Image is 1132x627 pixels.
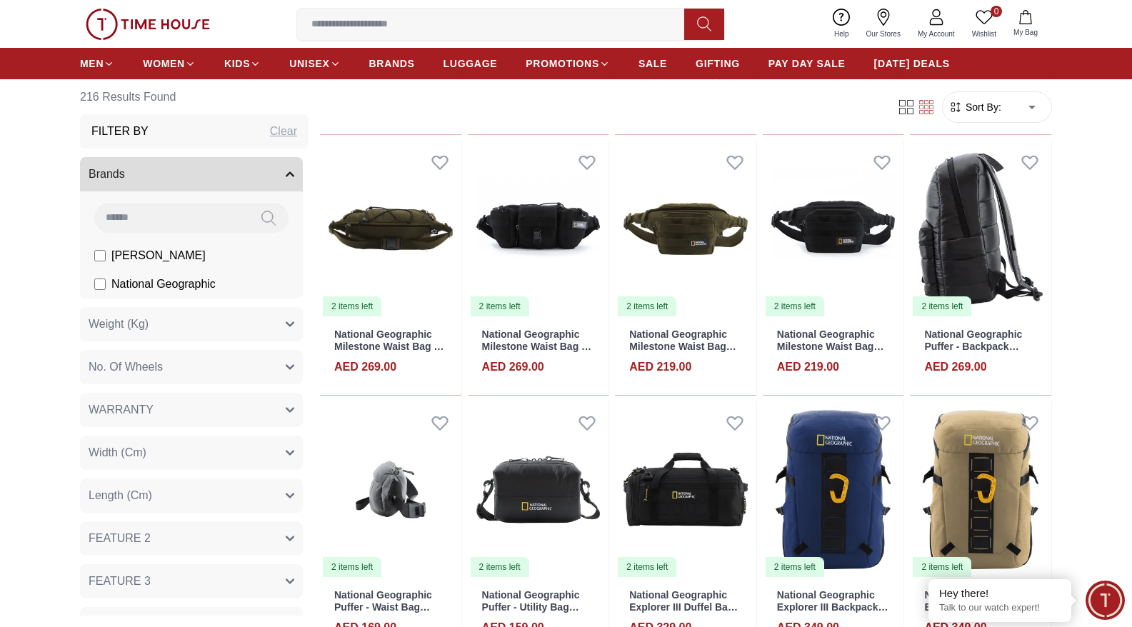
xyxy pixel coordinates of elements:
h4: AED 269.00 [482,358,544,376]
button: FEATURE 2 [80,521,303,556]
span: BRANDS [369,56,415,71]
span: Length (Cm) [89,487,152,504]
a: National Geographic Explorer III Duffel Bag 30L Black N21221.062 items left [615,401,756,578]
img: National Geographic Explorer III Duffel Bag 30L Black N21221.06 [615,401,756,578]
span: National Geographic [111,276,216,293]
span: KIDS [224,56,250,71]
span: [PERSON_NAME] [111,247,206,264]
span: LUGGAGE [444,56,498,71]
h3: Filter By [91,123,149,140]
a: National Geographic Explorer III Backpack 30L Royal Blue N21218.452 items left [763,401,904,578]
input: [PERSON_NAME] [94,250,106,261]
div: 2 items left [766,557,824,577]
a: National Geographic Puffer - Waist Bag Black N21521.06 [334,589,432,625]
span: GIFTING [696,56,740,71]
span: Sort By: [963,100,1001,114]
a: PROMOTIONS [526,51,610,76]
span: FEATURE 3 [89,573,151,590]
div: 2 items left [618,557,676,577]
a: National Geographic Milestone Waist Bag 1.6L Black N24200.06 [777,328,884,364]
button: Length (Cm) [80,478,303,513]
span: UNISEX [289,56,329,71]
h4: AED 219.00 [777,358,839,376]
a: National Geographic Puffer - Backpack Black N21522.06 [924,328,1022,364]
div: 2 items left [913,557,971,577]
h4: AED 219.00 [629,358,691,376]
a: National Geographic Milestone Waist Bag 2L Khaki N24201.112 items left [320,141,461,317]
img: National Geographic Puffer - Utility Bag Black N21520.06 [468,401,609,578]
a: National Geographic Explorer III Backpack 30L Beige N21218.20 [924,589,1036,625]
a: National Geographic Explorer III Duffel Bag 30L Black N21221.06 [629,589,738,625]
button: My Bag [1005,7,1046,41]
div: 2 items left [323,296,381,316]
div: Hey there! [939,586,1061,601]
button: Brands [80,157,303,191]
span: MEN [80,56,104,71]
span: Help [828,29,855,39]
div: Chat Widget [1086,581,1125,620]
span: Brands [89,166,125,183]
span: SALE [638,56,667,71]
span: My Bag [1008,27,1043,38]
span: PAY DAY SALE [768,56,846,71]
a: SALE [638,51,667,76]
a: National Geographic Puffer - Waist Bag Black N21521.062 items left [320,401,461,578]
p: Talk to our watch expert! [939,602,1061,614]
a: LUGGAGE [444,51,498,76]
div: 2 items left [618,296,676,316]
div: 2 items left [323,557,381,577]
img: National Geographic Milestone Waist Bag 2L Khaki N24201.11 [320,141,461,317]
a: National Geographic Milestone Waist Bag 2L Black N24201.062 items left [468,141,609,317]
span: Width (Cm) [89,444,146,461]
a: WOMEN [143,51,196,76]
span: My Account [912,29,961,39]
a: National Geographic Milestone Waist Bag 1.6L Khaki N24200.11 [629,328,736,364]
button: Sort By: [948,100,1001,114]
span: [DATE] DEALS [874,56,950,71]
span: PROMOTIONS [526,56,599,71]
a: GIFTING [696,51,740,76]
div: 2 items left [766,296,824,316]
button: WARRANTY [80,393,303,427]
img: National Geographic Milestone Waist Bag 2L Black N24201.06 [468,141,609,317]
button: No. Of Wheels [80,350,303,384]
a: National Geographic Milestone Waist Bag 1.6L Black N24200.062 items left [763,141,904,317]
span: No. Of Wheels [89,358,163,376]
a: KIDS [224,51,261,76]
a: National Geographic Puffer - Backpack Black N21522.062 items left [910,141,1051,317]
div: 2 items left [471,296,529,316]
div: 2 items left [913,296,971,316]
a: National Geographic Puffer - Utility Bag Black N21520.062 items left [468,401,609,578]
span: 0 [991,6,1002,17]
span: Wishlist [966,29,1002,39]
button: Weight (Kg) [80,307,303,341]
img: ... [86,9,210,40]
a: [DATE] DEALS [874,51,950,76]
img: National Geographic Milestone Waist Bag 1.6L Black N24200.06 [763,141,904,317]
a: BRANDS [369,51,415,76]
h6: 216 Results Found [80,80,309,114]
span: WARRANTY [89,401,154,418]
span: WOMEN [143,56,185,71]
span: Our Stores [861,29,906,39]
img: National Geographic Milestone Waist Bag 1.6L Khaki N24200.11 [615,141,756,317]
img: National Geographic Puffer - Backpack Black N21522.06 [910,141,1051,317]
a: National Geographic Milestone Waist Bag 2L Black N24201.06 [482,328,593,364]
img: National Geographic Explorer III Backpack 30L Royal Blue N21218.45 [763,401,904,578]
span: Weight (Kg) [89,316,149,333]
h4: AED 269.00 [924,358,986,376]
a: National Geographic Explorer III Backpack 30L Beige N21218.202 items left [910,401,1051,578]
h4: AED 269.00 [334,358,396,376]
a: Help [826,6,858,42]
span: FEATURE 2 [89,530,151,547]
a: National Geographic Milestone Waist Bag 2L Khaki N24201.11 [334,328,446,364]
a: UNISEX [289,51,340,76]
div: Clear [270,123,297,140]
a: National Geographic Puffer - Utility Bag Black N21520.06 [482,589,580,625]
a: Our Stores [858,6,909,42]
button: FEATURE 3 [80,564,303,598]
a: National Geographic Milestone Waist Bag 1.6L Khaki N24200.112 items left [615,141,756,317]
a: PAY DAY SALE [768,51,846,76]
img: National Geographic Puffer - Waist Bag Black N21521.06 [320,401,461,578]
img: National Geographic Explorer III Backpack 30L Beige N21218.20 [910,401,1051,578]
